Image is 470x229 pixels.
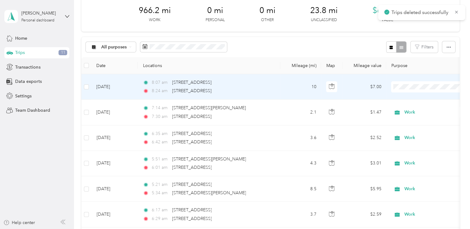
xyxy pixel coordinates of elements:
span: Transactions [15,64,40,70]
td: $3.01 [343,151,386,176]
span: [STREET_ADDRESS][PERSON_NAME] [172,156,246,162]
td: [DATE] [91,151,138,176]
span: 8:07 am [152,79,169,86]
td: [DATE] [91,176,138,202]
span: Trips [15,49,25,56]
span: [STREET_ADDRESS] [172,207,211,213]
span: 966.2 mi [138,6,171,16]
div: Personal dashboard [21,19,54,22]
span: [STREET_ADDRESS] [172,216,211,221]
span: [STREET_ADDRESS] [172,114,211,119]
span: $676.34 [372,6,402,16]
span: [STREET_ADDRESS] [172,182,211,187]
span: 0 mi [207,6,223,16]
th: Mileage value [343,57,386,74]
span: Work [404,109,461,116]
span: [STREET_ADDRESS] [172,88,211,93]
p: Value [381,17,393,23]
span: 7:14 am [152,105,169,111]
span: [STREET_ADDRESS] [172,139,211,145]
span: [STREET_ADDRESS] [172,131,211,136]
th: Map [321,57,343,74]
span: Settings [15,93,32,99]
button: Filters [411,41,438,53]
span: 6:42 am [152,139,169,146]
td: 4.3 [280,151,321,176]
td: $5.95 [343,176,386,202]
span: 6:17 am [152,207,169,213]
td: 8.5 [280,176,321,202]
iframe: Everlance-gr Chat Button Frame [435,194,470,229]
span: 5:51 am [152,156,169,163]
span: 11 [59,50,67,56]
span: 8:24 am [152,88,169,94]
p: Trips deleted successfully [391,9,450,16]
span: 7:30 am [152,113,169,120]
td: 2.1 [280,100,321,125]
td: [DATE] [91,125,138,151]
td: 3.7 [280,202,321,227]
span: 0 mi [259,6,275,16]
span: Data exports [15,78,41,85]
span: [STREET_ADDRESS] [172,80,211,85]
td: $2.52 [343,125,386,151]
span: Work [404,211,461,218]
span: Work [404,134,461,141]
td: [DATE] [91,74,138,100]
th: Mileage (mi) [280,57,321,74]
span: 5:21 am [152,181,169,188]
span: 6:29 am [152,215,169,222]
span: Team Dashboard [15,107,50,114]
span: Work [404,160,461,167]
span: [STREET_ADDRESS][PERSON_NAME] [172,105,246,110]
div: [PERSON_NAME] [21,10,60,16]
th: Locations [138,57,280,74]
span: All purposes [101,45,127,49]
p: Other [261,17,274,23]
td: 10 [280,74,321,100]
td: $1.47 [343,100,386,125]
span: Home [15,35,27,42]
p: Unclassified [311,17,337,23]
td: $2.59 [343,202,386,227]
span: 23.8 mi [310,6,337,16]
p: Personal [205,17,224,23]
th: Date [91,57,138,74]
span: 5:34 am [152,190,169,196]
p: Work [149,17,160,23]
span: 6:01 am [152,164,169,171]
td: 3.6 [280,125,321,151]
span: Work [404,186,461,192]
td: [DATE] [91,202,138,227]
span: [STREET_ADDRESS] [172,165,211,170]
td: $7.00 [343,74,386,100]
td: [DATE] [91,100,138,125]
button: Help center [3,219,35,226]
span: 6:35 am [152,130,169,137]
span: [STREET_ADDRESS][PERSON_NAME] [172,190,246,195]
